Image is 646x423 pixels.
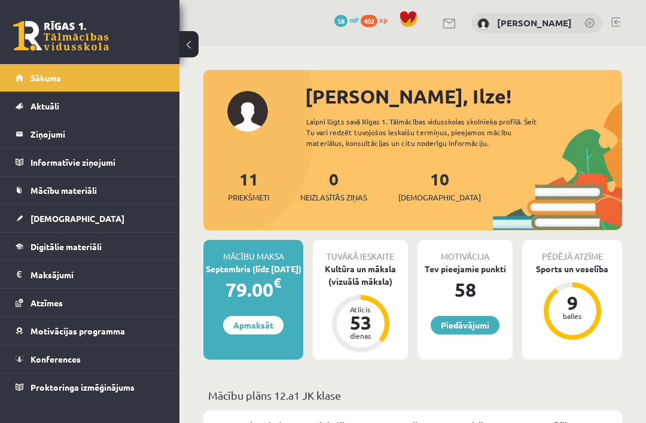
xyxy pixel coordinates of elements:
span: mP [349,15,359,25]
span: 58 [334,15,348,27]
legend: Ziņojumi [31,120,164,148]
div: Kultūra un māksla (vizuālā māksla) [313,263,408,288]
legend: Maksājumi [31,261,164,288]
span: € [273,274,281,291]
a: Digitālie materiāli [16,233,164,260]
a: Informatīvie ziņojumi [16,148,164,176]
a: Apmaksāt [223,316,284,334]
div: Motivācija [418,240,513,263]
a: Aktuāli [16,92,164,120]
a: Atzīmes [16,289,164,317]
span: 402 [361,15,377,27]
span: Priekšmeti [228,191,269,203]
div: Septembris (līdz [DATE]) [203,263,303,275]
div: 53 [343,313,379,332]
div: 58 [418,275,513,304]
span: Sākums [31,72,61,83]
div: Tuvākā ieskaite [313,240,408,263]
div: Mācību maksa [203,240,303,263]
span: Digitālie materiāli [31,241,102,252]
a: Piedāvājumi [431,316,499,334]
span: Konferences [31,354,81,364]
div: 9 [554,293,590,312]
span: Neizlasītās ziņas [300,191,367,203]
a: Ziņojumi [16,120,164,148]
div: Sports un veselība [522,263,622,275]
img: Ilze Everte [477,18,489,30]
span: xp [379,15,387,25]
span: Proktoringa izmēģinājums [31,382,135,392]
a: Konferences [16,345,164,373]
a: Proktoringa izmēģinājums [16,373,164,401]
a: Sākums [16,64,164,92]
a: Maksājumi [16,261,164,288]
div: Tev pieejamie punkti [418,263,513,275]
div: 79.00 [203,275,303,304]
a: Sports un veselība 9 balles [522,263,622,342]
a: 10[DEMOGRAPHIC_DATA] [398,168,481,203]
a: [PERSON_NAME] [497,17,572,29]
a: 0Neizlasītās ziņas [300,168,367,203]
div: Atlicis [343,306,379,313]
div: Pēdējā atzīme [522,240,622,263]
div: dienas [343,332,379,339]
span: [DEMOGRAPHIC_DATA] [398,191,481,203]
span: Mācību materiāli [31,185,97,196]
a: Mācību materiāli [16,176,164,204]
a: 58 mP [334,15,359,25]
a: [DEMOGRAPHIC_DATA] [16,205,164,232]
a: Motivācijas programma [16,317,164,345]
a: Kultūra un māksla (vizuālā māksla) Atlicis 53 dienas [313,263,408,354]
span: Atzīmes [31,297,63,308]
a: 11Priekšmeti [228,168,269,203]
span: [DEMOGRAPHIC_DATA] [31,213,124,224]
a: Rīgas 1. Tālmācības vidusskola [13,21,109,51]
div: balles [554,312,590,319]
legend: Informatīvie ziņojumi [31,148,164,176]
a: 402 xp [361,15,393,25]
span: Motivācijas programma [31,325,125,336]
div: Laipni lūgts savā Rīgas 1. Tālmācības vidusskolas skolnieka profilā. Šeit Tu vari redzēt tuvojošo... [306,116,557,148]
span: Aktuāli [31,101,59,111]
p: Mācību plāns 12.a1 JK klase [208,387,617,403]
div: [PERSON_NAME], Ilze! [305,82,622,111]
